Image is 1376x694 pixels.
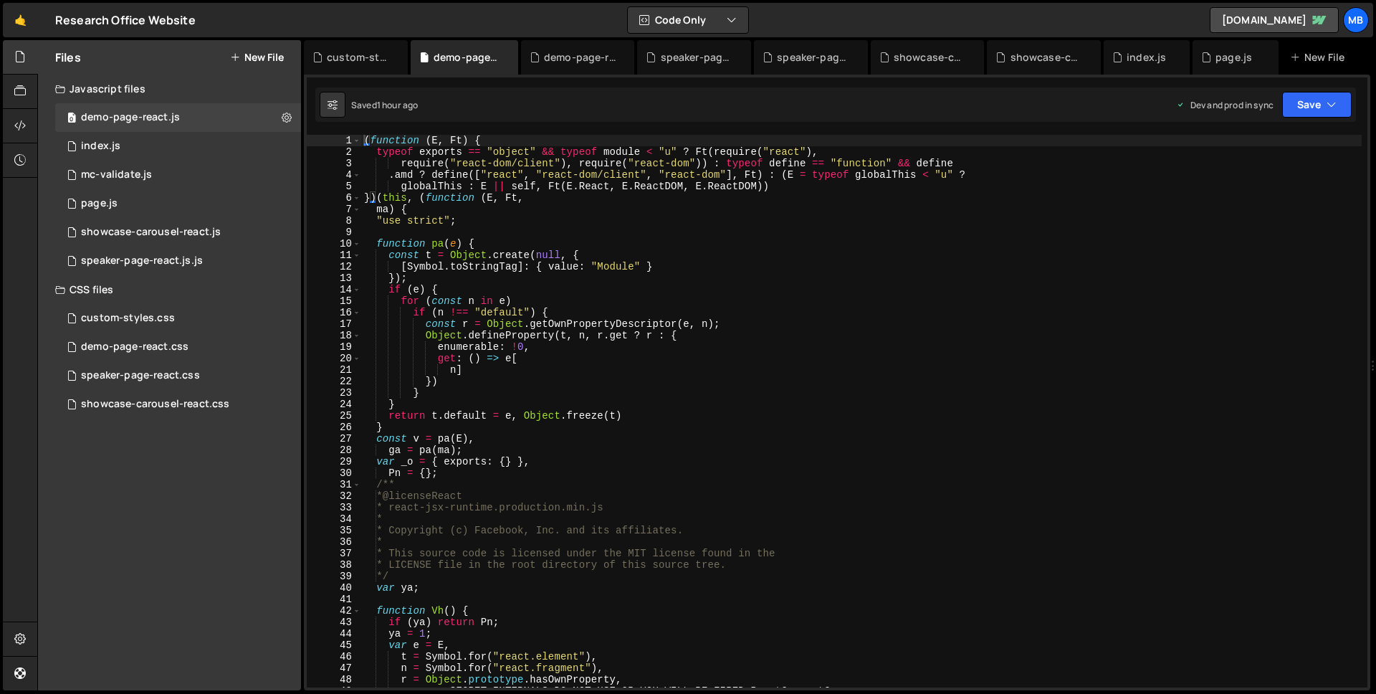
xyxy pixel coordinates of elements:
div: 40 [307,582,361,594]
div: 19 [307,341,361,353]
div: custom-styles.css [81,312,175,325]
div: 31 [307,479,361,490]
div: 48 [307,674,361,685]
div: 1 hour ago [377,99,419,111]
div: 9 [307,227,361,238]
div: 1 [307,135,361,146]
div: 10476/45223.js [55,218,301,247]
div: 30 [307,467,361,479]
div: 38 [307,559,361,571]
div: 28 [307,445,361,456]
div: 23 [307,387,361,399]
div: 43 [307,617,361,628]
div: 17 [307,318,361,330]
div: 47 [307,662,361,674]
div: speaker-page-react.js.js [81,255,203,267]
a: 🤙 [3,3,38,37]
button: New File [230,52,284,63]
div: 37 [307,548,361,559]
div: speaker-page-react.css [661,50,734,65]
div: 39 [307,571,361,582]
div: 15 [307,295,361,307]
div: 12 [307,261,361,272]
div: 44 [307,628,361,640]
div: demo-page-react.css [544,50,617,65]
div: 10476/38631.css [55,304,301,333]
div: 32 [307,490,361,502]
div: mc-validate.js [81,168,152,181]
div: index.js [81,140,120,153]
div: 45 [307,640,361,651]
div: demo-page-react.js [434,50,501,65]
div: 2 [307,146,361,158]
h2: Files [55,49,81,65]
div: showcase-carousel-react.js [1010,50,1084,65]
div: Javascript files [38,75,301,103]
div: 10476/47462.css [55,333,301,361]
div: 36 [307,536,361,548]
div: 35 [307,525,361,536]
div: 10476/23772.js [55,189,301,218]
button: Save [1282,92,1352,118]
div: Dev and prod in sync [1176,99,1274,111]
div: 22 [307,376,361,387]
div: index.js [1127,50,1166,65]
div: showcase-carousel-react.css [894,50,967,65]
div: page.js [81,197,118,210]
button: Code Only [628,7,748,33]
div: 13 [307,272,361,284]
div: 5 [307,181,361,192]
div: 33 [307,502,361,513]
div: Research Office Website [55,11,196,29]
div: page.js [1215,50,1252,65]
div: 14 [307,284,361,295]
div: CSS files [38,275,301,304]
div: showcase-carousel-react.js [81,226,221,239]
div: 26 [307,422,361,433]
div: 34 [307,513,361,525]
div: 10476/45224.css [55,390,301,419]
a: MB [1343,7,1369,33]
div: speaker-page-react.js.js [777,50,850,65]
div: 42 [307,605,361,617]
a: [DOMAIN_NAME] [1210,7,1339,33]
div: 11 [307,249,361,261]
div: 6 [307,192,361,204]
div: Saved [351,99,418,111]
div: 16 [307,307,361,318]
div: 20 [307,353,361,364]
div: demo-page-react.js [81,111,180,124]
div: 29 [307,456,361,467]
div: 27 [307,433,361,445]
div: speaker-page-react.css [81,369,200,382]
div: 10476/23765.js [55,132,301,161]
div: 10476/47016.css [55,361,301,390]
div: 24 [307,399,361,410]
span: 0 [67,113,76,125]
div: 10476/46986.js [55,161,301,189]
div: 41 [307,594,361,605]
div: 18 [307,330,361,341]
div: demo-page-react.css [81,341,188,353]
div: 10476/47013.js [55,247,301,275]
div: 25 [307,410,361,422]
div: 4 [307,169,361,181]
div: 7 [307,204,361,215]
div: 10 [307,238,361,249]
div: showcase-carousel-react.css [81,398,229,411]
div: 46 [307,651,361,662]
div: 3 [307,158,361,169]
div: 8 [307,215,361,227]
div: 21 [307,364,361,376]
div: custom-styles.css [327,50,391,65]
div: 10476/47463.js [55,103,301,132]
div: New File [1290,50,1350,65]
